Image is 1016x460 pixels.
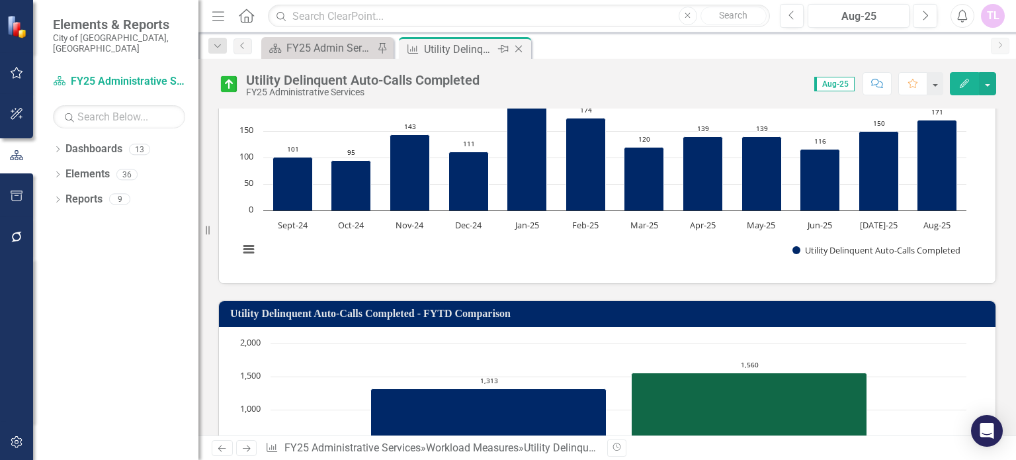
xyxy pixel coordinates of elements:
img: ClearPoint Strategy [7,15,30,38]
button: Show Utility Delinquent Auto-Calls Completed [792,244,961,256]
path: Oct-24, 95. Utility Delinquent Auto-Calls Completed. [331,160,371,210]
path: Nov-24, 143. Utility Delinquent Auto-Calls Completed. [390,134,430,210]
text: Nov-24 [396,219,424,231]
text: 1,500 [240,369,261,381]
a: Reports [65,192,103,207]
text: 171 [931,107,943,116]
button: Search [700,7,767,25]
button: TL [981,4,1005,28]
text: 100 [239,150,253,162]
a: FY25 Admin Services - Strategic Plan [265,40,374,56]
svg: Interactive chart [232,71,973,270]
span: Elements & Reports [53,17,185,32]
text: Sept-24 [278,219,308,231]
text: May-25 [747,219,775,231]
a: Dashboards [65,142,122,157]
path: May-25, 139. Utility Delinquent Auto-Calls Completed. [742,136,782,210]
input: Search Below... [53,105,185,128]
div: 9 [109,194,130,205]
path: Jun-25, 116. Utility Delinquent Auto-Calls Completed. [800,149,840,210]
text: Jan-25 [514,219,539,231]
div: FY25 Admin Services - Strategic Plan [286,40,374,56]
div: FY25 Administrative Services [246,87,480,97]
span: Search [719,10,747,21]
a: FY25 Administrative Services [284,441,421,454]
path: Jan-25, 202. Utility Delinquent Auto-Calls Completed. [507,103,547,210]
text: 111 [463,139,475,148]
div: Utility Delinquent Auto-Calls Completed [424,41,495,58]
path: Sept-24, 101. Utility Delinquent Auto-Calls Completed. [273,157,313,210]
text: 150 [239,124,253,136]
text: Feb-25 [572,219,599,231]
text: 1,000 [240,402,261,414]
text: 101 [287,144,299,154]
text: 95 [347,148,355,157]
text: Aug-25 [923,219,951,231]
path: Jul-25, 150. Utility Delinquent Auto-Calls Completed. [859,131,899,210]
text: 50 [244,177,253,189]
text: [DATE]-25 [860,219,898,231]
text: 1,313 [480,376,498,385]
text: 120 [638,134,650,144]
text: Apr-25 [690,219,716,231]
span: Aug-25 [814,77,855,91]
text: 143 [404,122,416,131]
text: 2,000 [240,336,261,348]
text: 150 [873,118,885,128]
path: Mar-25, 120. Utility Delinquent Auto-Calls Completed. [624,147,664,210]
a: FY25 Administrative Services [53,74,185,89]
small: City of [GEOGRAPHIC_DATA], [GEOGRAPHIC_DATA] [53,32,185,54]
img: On Target [218,73,239,95]
h3: Utility Delinquent Auto-Calls Completed - FYTD Comparison [230,308,989,320]
text: 116 [814,136,826,146]
text: 139 [697,124,709,133]
div: 36 [116,169,138,180]
input: Search ClearPoint... [268,5,769,28]
text: 0 [249,203,253,215]
path: Apr-25, 139. Utility Delinquent Auto-Calls Completed. [683,136,723,210]
button: Aug-25 [808,4,910,28]
button: View chart menu, Chart [239,240,258,259]
text: 139 [756,124,768,133]
div: Open Intercom Messenger [971,415,1003,447]
text: Dec-24 [455,219,482,231]
text: 174 [580,105,592,115]
div: » » [265,441,597,456]
text: 1,560 [741,360,759,369]
a: Workload Measures [426,441,519,454]
div: Utility Delinquent Auto-Calls Completed [246,73,480,87]
div: Utility Delinquent Auto-Calls Completed [524,441,706,454]
div: Chart. Highcharts interactive chart. [232,71,982,270]
path: Aug-25, 171. Utility Delinquent Auto-Calls Completed. [917,120,957,210]
text: Jun-25 [806,219,832,231]
text: Oct-24 [338,219,364,231]
path: Feb-25, 174. Utility Delinquent Auto-Calls Completed. [566,118,606,210]
a: Elements [65,167,110,182]
div: Aug-25 [812,9,905,24]
text: Mar-25 [630,219,658,231]
path: Dec-24, 111. Utility Delinquent Auto-Calls Completed. [449,152,489,210]
div: 13 [129,144,150,155]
